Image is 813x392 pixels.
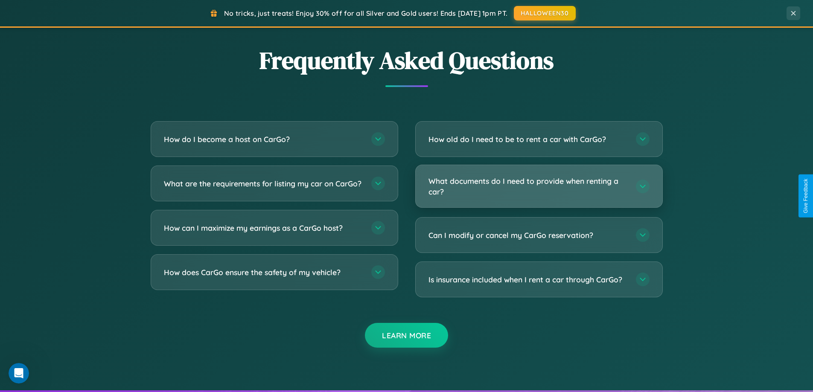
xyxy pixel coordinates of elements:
[428,176,627,197] h3: What documents do I need to provide when renting a car?
[9,363,29,383] iframe: Intercom live chat
[428,134,627,145] h3: How old do I need to be to rent a car with CarGo?
[365,323,448,348] button: Learn More
[224,9,507,17] span: No tricks, just treats! Enjoy 30% off for all Silver and Gold users! Ends [DATE] 1pm PT.
[151,44,663,77] h2: Frequently Asked Questions
[164,223,363,233] h3: How can I maximize my earnings as a CarGo host?
[164,134,363,145] h3: How do I become a host on CarGo?
[164,178,363,189] h3: What are the requirements for listing my car on CarGo?
[514,6,576,20] button: HALLOWEEN30
[428,230,627,241] h3: Can I modify or cancel my CarGo reservation?
[164,267,363,278] h3: How does CarGo ensure the safety of my vehicle?
[428,274,627,285] h3: Is insurance included when I rent a car through CarGo?
[803,179,809,213] div: Give Feedback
